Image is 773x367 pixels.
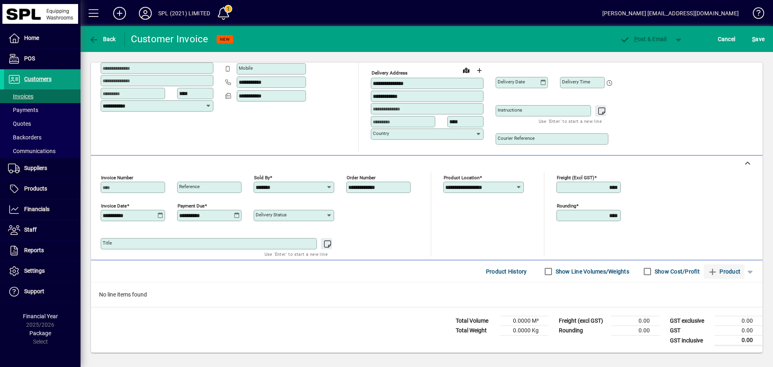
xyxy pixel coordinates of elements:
div: [PERSON_NAME] [EMAIL_ADDRESS][DOMAIN_NAME] [602,7,739,20]
span: P [634,36,638,42]
button: Choose address [473,64,486,77]
a: Suppliers [4,158,81,178]
mat-label: Invoice date [101,203,127,209]
span: Cancel [718,33,736,46]
span: POS [24,55,35,62]
a: Staff [4,220,81,240]
span: Quotes [8,120,31,127]
span: Backorders [8,134,41,141]
button: Add [107,6,132,21]
button: Product [704,264,744,279]
a: POS [4,49,81,69]
mat-label: Order number [347,175,376,180]
label: Show Cost/Profit [653,267,700,276]
span: S [752,36,755,42]
span: ave [752,33,765,46]
span: Product History [486,265,527,278]
mat-label: Sold by [254,175,270,180]
span: Products [24,185,47,192]
span: NEW [220,37,230,42]
span: Suppliers [24,165,47,171]
a: Knowledge Base [747,2,763,28]
button: Back [87,32,118,46]
mat-label: Country [373,131,389,136]
span: Home [24,35,39,41]
a: Quotes [4,117,81,131]
mat-hint: Use 'Enter' to start a new line [539,116,602,126]
button: Cancel [716,32,738,46]
span: Reports [24,247,44,253]
mat-label: Freight (excl GST) [557,175,594,180]
td: GST [666,326,714,336]
span: ost & Email [620,36,667,42]
a: Invoices [4,89,81,103]
span: Package [29,330,51,336]
a: Financials [4,199,81,220]
a: View on map [460,64,473,77]
span: Financial Year [23,313,58,319]
mat-label: Mobile [239,65,253,71]
mat-label: Title [103,240,112,246]
td: 0.0000 Kg [500,326,548,336]
mat-label: Instructions [498,107,522,113]
mat-label: Invoice number [101,175,133,180]
button: Profile [132,6,158,21]
td: 0.00 [714,316,763,326]
span: Customers [24,76,52,82]
label: Show Line Volumes/Weights [554,267,629,276]
mat-label: Delivery status [256,212,287,218]
span: Settings [24,267,45,274]
a: Products [4,179,81,199]
mat-label: Delivery date [498,79,525,85]
span: Staff [24,226,37,233]
td: 0.00 [714,336,763,346]
td: 0.0000 M³ [500,316,548,326]
td: Total Weight [452,326,500,336]
mat-label: Rounding [557,203,576,209]
td: GST exclusive [666,316,714,326]
button: Post & Email [616,32,671,46]
td: 0.00 [714,326,763,336]
span: Financials [24,206,50,212]
td: Total Volume [452,316,500,326]
div: Customer Invoice [131,33,209,46]
mat-label: Product location [444,175,480,180]
mat-label: Courier Reference [498,135,535,141]
a: Support [4,282,81,302]
span: Communications [8,148,56,154]
mat-hint: Use 'Enter' to start a new line [265,249,328,259]
td: 0.00 [611,316,659,326]
a: Reports [4,241,81,261]
button: Save [750,32,767,46]
td: 0.00 [611,326,659,336]
a: Settings [4,261,81,281]
span: Invoices [8,93,33,100]
a: Backorders [4,131,81,144]
button: Product History [483,264,530,279]
span: Support [24,288,44,294]
td: Rounding [555,326,611,336]
a: Home [4,28,81,48]
td: Freight (excl GST) [555,316,611,326]
mat-label: Reference [179,184,200,189]
a: Payments [4,103,81,117]
a: Communications [4,144,81,158]
div: No line items found [91,282,763,307]
span: Back [89,36,116,42]
mat-label: Delivery time [562,79,590,85]
span: Product [708,265,740,278]
td: GST inclusive [666,336,714,346]
div: SPL (2021) LIMITED [158,7,210,20]
span: Payments [8,107,38,113]
app-page-header-button: Back [81,32,125,46]
mat-label: Payment due [178,203,205,209]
